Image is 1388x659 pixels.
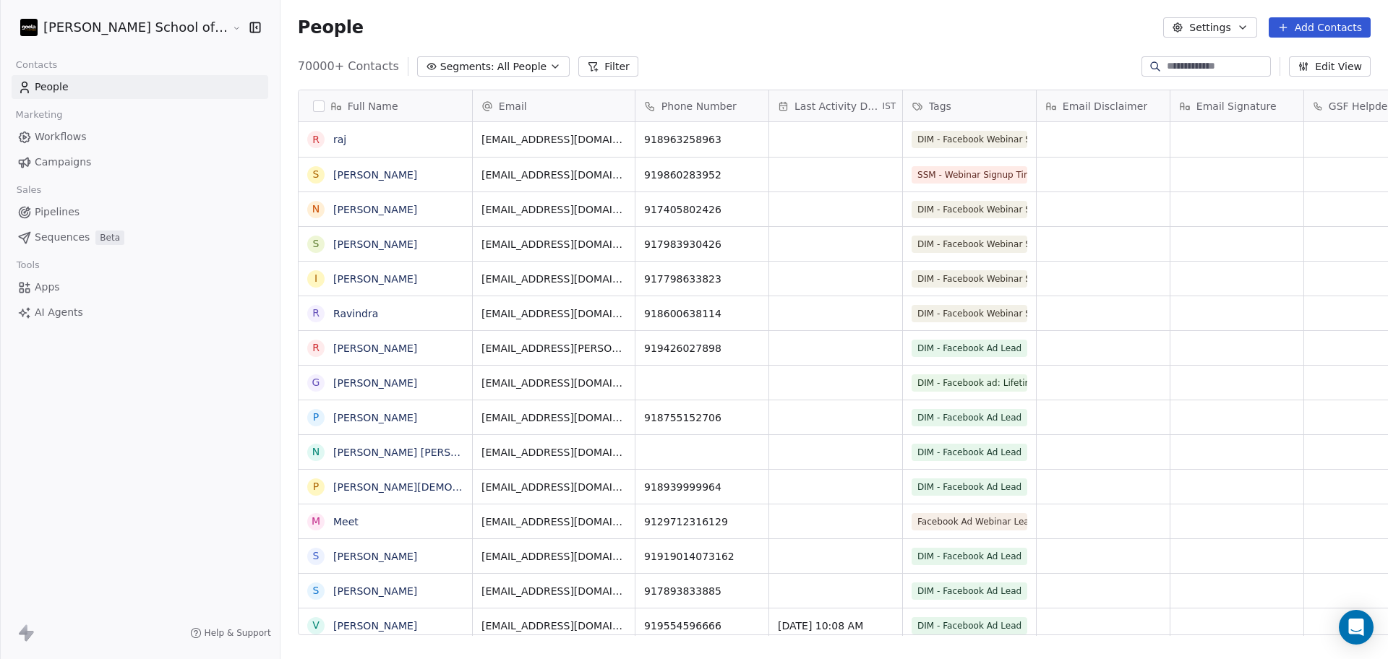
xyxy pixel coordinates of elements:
span: All People [497,59,547,74]
div: V [312,618,320,633]
span: SSM - Webinar Signup Time [912,166,1027,184]
span: DIM - Facebook Ad Lead [912,582,1027,600]
a: Ravindra [333,308,378,319]
span: Sales [10,179,48,201]
span: 918755152706 [644,410,760,425]
div: S [312,236,319,251]
span: [EMAIL_ADDRESS][DOMAIN_NAME] [481,410,626,425]
span: Segments: [440,59,494,74]
span: DIM - Facebook ad: Lifetime Recording [912,374,1027,392]
span: Email [499,99,527,113]
span: DIM - Facebook Webinar Signup Time [912,236,1027,253]
div: Open Intercom Messenger [1339,610,1374,645]
a: [PERSON_NAME] [333,273,417,285]
span: DIM - Facebook Ad Lead [912,548,1027,565]
span: [EMAIL_ADDRESS][DOMAIN_NAME] [481,376,626,390]
div: R [312,340,320,356]
span: 919860283952 [644,168,760,182]
span: Full Name [348,99,398,113]
span: DIM - Facebook Ad Lead [912,444,1027,461]
div: Email Disclaimer [1037,90,1170,121]
span: 918939999964 [644,480,760,494]
span: DIM - Facebook Webinar Signup Time [912,270,1027,288]
a: Workflows [12,125,268,149]
a: SequencesBeta [12,225,268,249]
a: [PERSON_NAME] [333,238,417,250]
span: [PERSON_NAME] School of Finance LLP [43,18,228,37]
a: Help & Support [190,627,271,639]
div: S [312,167,319,182]
button: Edit View [1289,56,1371,77]
span: Beta [95,231,124,245]
a: People [12,75,268,99]
a: Campaigns [12,150,268,174]
span: [EMAIL_ADDRESS][DOMAIN_NAME] [481,168,626,182]
span: [EMAIL_ADDRESS][DOMAIN_NAME] [481,132,626,147]
span: [EMAIL_ADDRESS][DOMAIN_NAME] [481,237,626,251]
span: 918963258963 [644,132,760,147]
div: I [314,271,317,286]
span: Email Disclaimer [1063,99,1147,113]
div: Last Activity DateIST [769,90,902,121]
span: [EMAIL_ADDRESS][DOMAIN_NAME] [481,549,626,564]
span: [EMAIL_ADDRESS][DOMAIN_NAME] [481,514,626,529]
div: s [312,583,319,598]
div: Email [473,90,635,121]
span: Phone Number [661,99,737,113]
div: P [313,479,319,494]
span: [EMAIL_ADDRESS][DOMAIN_NAME] [481,619,626,633]
a: raj [333,134,346,145]
span: 917893833885 [644,584,760,598]
a: Meet [333,516,359,527]
a: [PERSON_NAME][DEMOGRAPHIC_DATA] [333,481,532,493]
span: DIM - Facebook Webinar Signup Time [912,201,1027,218]
div: P [313,410,319,425]
a: [PERSON_NAME] [333,585,417,597]
span: [EMAIL_ADDRESS][DOMAIN_NAME] [481,306,626,321]
button: Filter [578,56,638,77]
span: 917798633823 [644,272,760,286]
span: [EMAIL_ADDRESS][DOMAIN_NAME] [481,202,626,217]
span: 70000+ Contacts [298,58,399,75]
span: Tags [929,99,951,113]
span: DIM - Facebook Webinar Signup Time [912,131,1027,148]
span: 917983930426 [644,237,760,251]
span: DIM - Facebook Webinar Signup Time [912,305,1027,322]
span: Tools [10,254,46,276]
a: [PERSON_NAME] [333,204,417,215]
span: 917405802426 [644,202,760,217]
div: S [312,548,319,564]
span: 919426027898 [644,341,760,356]
span: Facebook Ad Webinar Lead [912,513,1027,530]
a: AI Agents [12,301,268,324]
span: 9129712316129 [644,514,760,529]
span: [EMAIL_ADDRESS][DOMAIN_NAME] [481,480,626,494]
a: [PERSON_NAME] [333,551,417,562]
span: [EMAIL_ADDRESS][DOMAIN_NAME] [481,584,626,598]
span: Pipelines [35,204,80,220]
span: People [35,79,69,95]
a: Apps [12,275,268,299]
span: Email Signature [1196,99,1277,113]
span: DIM - Facebook Ad Lead [912,478,1027,496]
div: G [312,375,320,390]
a: [PERSON_NAME] [333,620,417,632]
span: [EMAIL_ADDRESS][PERSON_NAME][DOMAIN_NAME] [481,341,626,356]
div: M [312,514,320,529]
div: N [312,202,320,217]
div: R [312,306,320,321]
span: IST [883,100,896,112]
span: 918600638114 [644,306,760,321]
span: People [298,17,364,38]
span: Last Activity Date [794,99,880,113]
span: Help & Support [205,627,271,639]
a: [PERSON_NAME] [PERSON_NAME] [333,447,505,458]
button: [PERSON_NAME] School of Finance LLP [17,15,222,40]
a: [PERSON_NAME] [333,377,417,389]
div: Tags [903,90,1036,121]
div: N [312,444,320,460]
span: 91919014073162 [644,549,760,564]
div: Phone Number [635,90,768,121]
span: [EMAIL_ADDRESS][DOMAIN_NAME] [481,445,626,460]
a: Pipelines [12,200,268,224]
